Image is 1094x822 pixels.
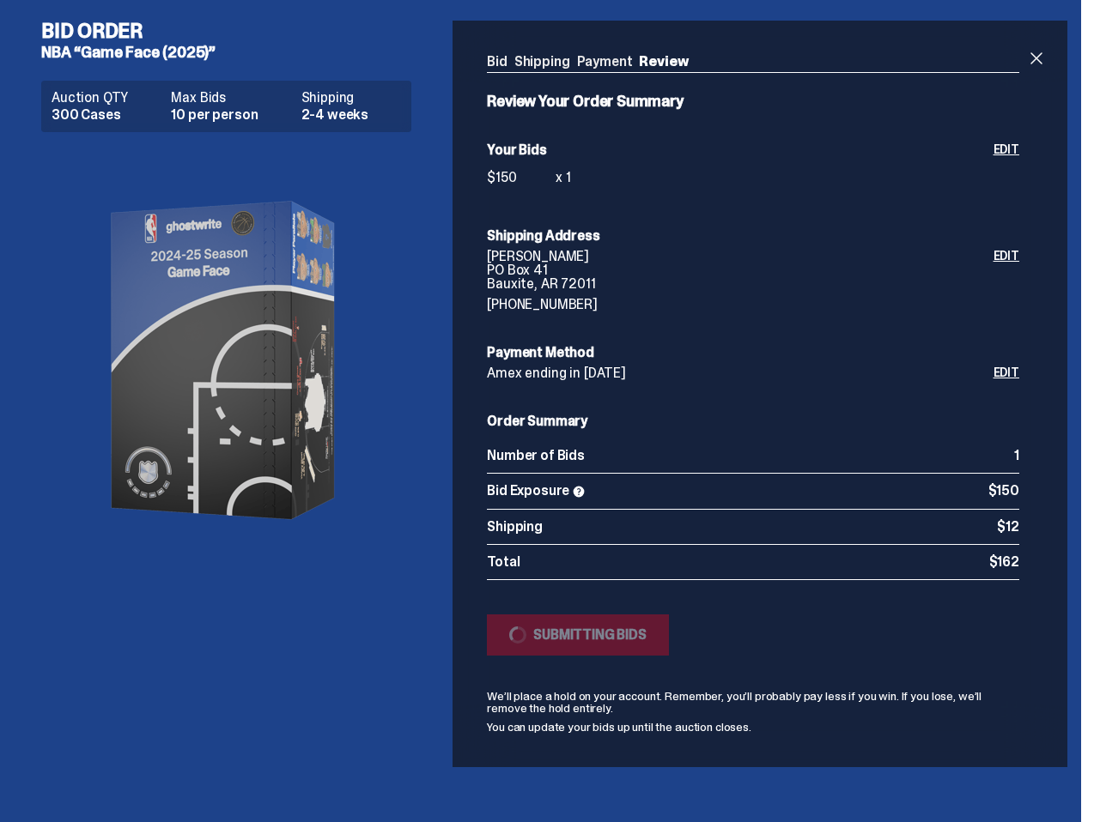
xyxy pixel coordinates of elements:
[487,250,993,263] p: [PERSON_NAME]
[989,555,1019,569] p: $162
[487,721,1019,733] p: You can update your bids up until the auction closes.
[55,146,398,575] img: product image
[487,277,993,291] p: Bauxite, AR 72011
[988,484,1019,499] p: $150
[487,171,556,184] p: $150
[994,366,1019,380] a: Edit
[487,484,988,499] p: Bid Exposure
[994,250,1019,311] a: Edit
[997,520,1019,534] p: $12
[487,143,993,157] h6: Your Bids
[994,143,1019,195] a: Edit
[52,108,161,122] dd: 300 Cases
[487,449,1014,462] p: Number of Bids
[301,108,402,122] dd: 2-4 weeks
[487,555,988,569] p: Total
[487,298,993,311] p: [PHONE_NUMBER]
[487,229,1019,243] h6: Shipping Address
[41,45,425,60] h5: NBA “Game Face (2025)”
[171,108,290,122] dd: 10 per person
[514,52,570,70] a: Shipping
[487,366,993,380] p: Amex ending in [DATE]
[1014,449,1019,462] p: 1
[577,52,633,70] a: Payment
[301,91,402,105] dt: Shipping
[41,21,425,41] h4: Bid Order
[639,52,688,70] a: Review
[487,690,1019,714] p: We’ll place a hold on your account. Remember, you’ll probably pay less if you win. If you lose, w...
[171,91,290,105] dt: Max Bids
[487,94,1019,109] h5: Review Your Order Summary
[556,171,571,184] p: x 1
[487,52,507,70] a: Bid
[487,414,1019,428] h6: Order Summary
[487,263,993,277] p: PO Box 41
[487,520,997,534] p: Shipping
[487,346,1019,360] h6: Payment Method
[52,91,161,105] dt: Auction QTY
